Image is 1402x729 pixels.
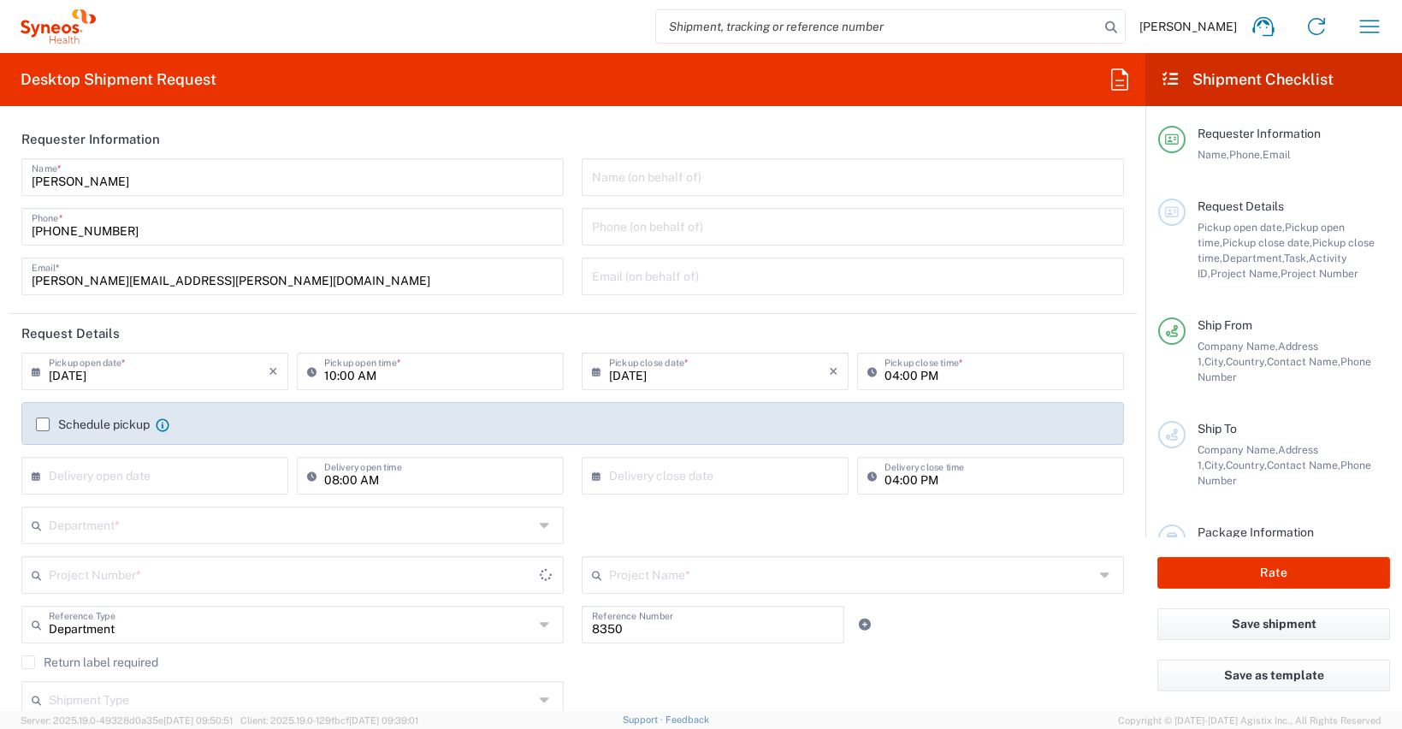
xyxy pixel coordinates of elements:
[1222,252,1284,264] span: Department,
[1210,267,1281,280] span: Project Name,
[21,715,233,726] span: Server: 2025.19.0-49328d0a35e
[656,10,1099,43] input: Shipment, tracking or reference number
[240,715,418,726] span: Client: 2025.19.0-129fbcf
[1226,355,1267,368] span: Country,
[1198,443,1278,456] span: Company Name,
[1157,557,1390,589] button: Rate
[1157,608,1390,640] button: Save shipment
[21,325,120,342] h2: Request Details
[1198,525,1314,539] span: Package Information
[1161,69,1334,90] h2: Shipment Checklist
[1198,221,1285,234] span: Pickup open date,
[1263,148,1291,161] span: Email
[1198,318,1252,332] span: Ship From
[1118,713,1381,728] span: Copyright © [DATE]-[DATE] Agistix Inc., All Rights Reserved
[36,418,150,431] label: Schedule pickup
[1198,340,1278,353] span: Company Name,
[1198,127,1321,140] span: Requester Information
[1198,148,1229,161] span: Name,
[21,131,160,148] h2: Requester Information
[1229,148,1263,161] span: Phone,
[1267,355,1340,368] span: Contact Name,
[1267,459,1340,471] span: Contact Name,
[666,714,709,725] a: Feedback
[1204,459,1226,471] span: City,
[1226,459,1267,471] span: Country,
[1222,236,1312,249] span: Pickup close date,
[349,715,418,726] span: [DATE] 09:39:01
[1284,252,1309,264] span: Task,
[853,613,877,637] a: Add Reference
[1204,355,1226,368] span: City,
[1139,19,1237,34] span: [PERSON_NAME]
[269,358,278,385] i: ×
[21,655,158,669] label: Return label required
[1157,660,1390,691] button: Save as template
[829,358,838,385] i: ×
[623,714,666,725] a: Support
[163,715,233,726] span: [DATE] 09:50:51
[1198,199,1284,213] span: Request Details
[21,69,216,90] h2: Desktop Shipment Request
[1281,267,1358,280] span: Project Number
[1198,422,1237,436] span: Ship To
